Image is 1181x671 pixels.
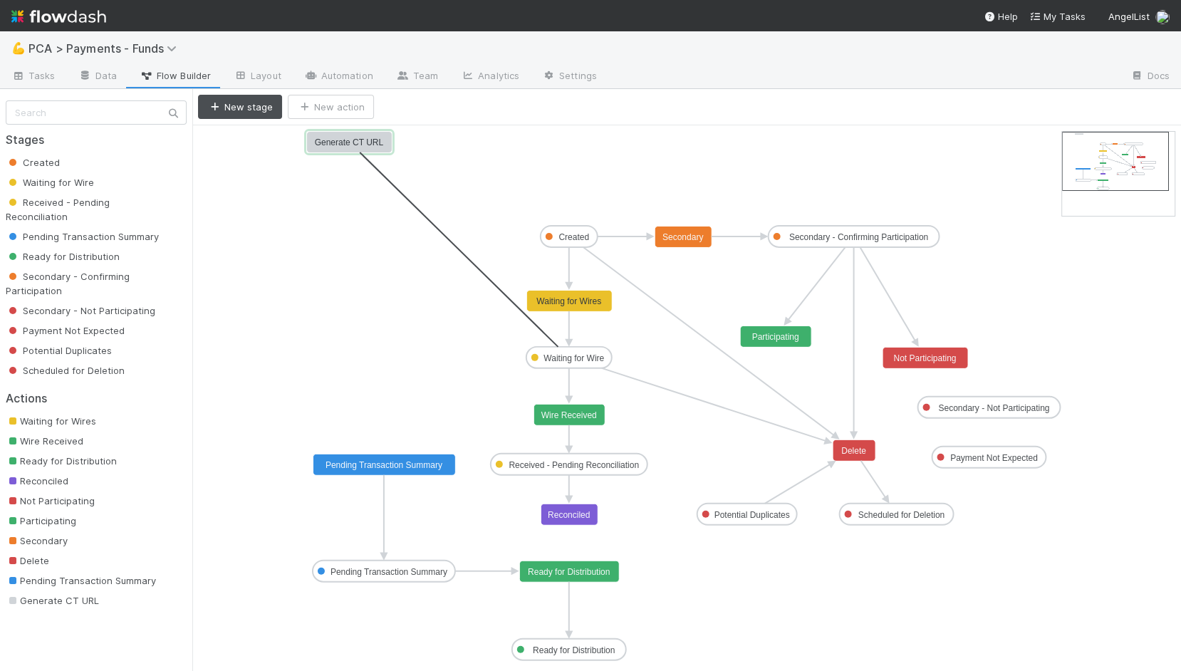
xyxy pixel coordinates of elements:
[293,66,385,88] a: Automation
[6,495,95,506] span: Not Participating
[6,305,155,316] span: Secondary - Not Participating
[1108,11,1150,22] span: AngelList
[6,197,110,222] span: Received - Pending Reconciliation
[6,251,120,262] span: Ready for Distribution
[6,415,96,427] span: Waiting for Wires
[6,475,68,487] span: Reconciled
[537,296,602,306] text: Waiting for Wires
[6,392,187,405] h2: Actions
[385,66,449,88] a: Team
[544,353,605,363] text: Waiting for Wire
[951,453,1039,463] text: Payment Not Expected
[533,645,615,655] text: Ready for Distribution
[326,460,442,470] text: Pending Transaction Summary
[531,66,608,88] a: Settings
[858,510,945,520] text: Scheduled for Deletion
[1155,10,1170,24] img: avatar_c6c9a18c-a1dc-4048-8eac-219674057138.png
[331,567,447,577] text: Pending Transaction Summary
[128,66,222,88] a: Flow Builder
[198,95,282,119] button: New stage
[1029,11,1086,22] span: My Tasks
[528,567,610,577] text: Ready for Distribution
[6,435,83,447] span: Wire Received
[541,410,597,420] text: Wire Received
[984,9,1018,24] div: Help
[1119,66,1181,88] a: Docs
[6,231,159,242] span: Pending Transaction Summary
[714,510,790,520] text: Potential Duplicates
[6,535,68,546] span: Secondary
[6,100,187,125] input: Search
[67,66,128,88] a: Data
[894,353,957,363] text: Not Participating
[315,137,384,147] text: Generate CT URL
[6,595,99,606] span: Generate CT URL
[509,460,640,470] text: Received - Pending Reconciliation
[789,232,928,242] text: Secondary - Confirming Participation
[449,66,531,88] a: Analytics
[288,95,374,119] button: New action
[11,42,26,54] span: 💪
[6,133,187,147] h2: Stages
[6,365,125,376] span: Scheduled for Deletion
[939,403,1050,413] text: Secondary - Not Participating
[6,157,60,168] span: Created
[662,232,703,242] text: Secondary
[6,271,130,296] span: Secondary - Confirming Participation
[11,68,56,83] span: Tasks
[752,332,799,342] text: Participating
[140,68,211,83] span: Flow Builder
[222,66,293,88] a: Layout
[559,232,590,242] text: Created
[6,345,112,356] span: Potential Duplicates
[548,510,590,520] text: Reconciled
[6,515,76,526] span: Participating
[842,446,867,456] text: Delete
[28,41,184,56] span: PCA > Payments - Funds
[6,325,125,336] span: Payment Not Expected
[6,455,117,467] span: Ready for Distribution
[6,177,94,188] span: Waiting for Wire
[11,4,106,28] img: logo-inverted-e16ddd16eac7371096b0.svg
[6,555,49,566] span: Delete
[1029,9,1086,24] a: My Tasks
[6,575,156,586] span: Pending Transaction Summary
